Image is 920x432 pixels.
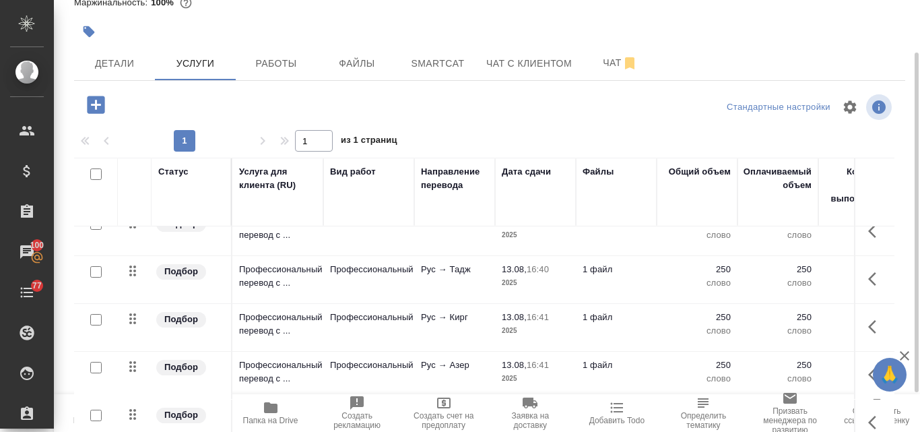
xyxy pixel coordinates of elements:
[663,311,731,324] p: 250
[866,94,894,120] span: Посмотреть информацию
[663,263,731,276] p: 250
[24,279,50,292] span: 77
[325,55,389,72] span: Файлы
[502,264,527,274] p: 13.08,
[73,416,121,425] span: Пересчитать
[527,312,549,322] p: 16:41
[502,360,527,370] p: 13.08,
[825,324,892,338] p: слово
[239,359,317,385] p: Профессиональный перевод с ...
[668,411,739,430] span: Определить тематику
[239,311,317,338] p: Профессиональный перевод с ...
[164,265,198,278] p: Подбор
[408,411,479,430] span: Создать счет на предоплату
[502,312,527,322] p: 13.08,
[330,263,407,276] p: Профессиональный
[744,165,812,192] div: Оплачиваемый объем
[833,394,920,432] button: Скопировать ссылку на оценку заказа
[589,416,645,425] span: Добавить Todo
[527,264,549,274] p: 16:40
[158,165,189,179] div: Статус
[622,55,638,71] svg: Отписаться
[825,359,892,372] p: 250
[860,263,892,295] button: Показать кнопки
[502,165,551,179] div: Дата сдачи
[878,361,901,389] span: 🙏
[825,263,892,276] p: 250
[873,358,907,392] button: 🙏
[322,411,393,430] span: Создать рекламацию
[487,394,574,432] button: Заявка на доставку
[660,394,747,432] button: Определить тематику
[744,228,812,242] p: слово
[330,311,407,324] p: Профессиональный
[744,263,812,276] p: 250
[744,324,812,338] p: слово
[421,263,488,276] p: Рус → Тадж
[400,394,487,432] button: Создать счет на предоплату
[239,263,317,290] p: Профессиональный перевод с ...
[22,239,53,252] span: 100
[744,276,812,290] p: слово
[244,55,308,72] span: Работы
[3,276,51,309] a: 77
[663,372,731,385] p: слово
[527,360,549,370] p: 16:41
[583,165,614,179] div: Файлы
[3,235,51,269] a: 100
[860,311,892,343] button: Показать кнопки
[825,228,892,242] p: слово
[421,359,488,372] p: Рус → Азер
[502,324,569,338] p: 2025
[164,313,198,326] p: Подбор
[574,394,661,432] button: Добавить Todo
[744,372,812,385] p: слово
[502,276,569,290] p: 2025
[663,324,731,338] p: слово
[825,372,892,385] p: слово
[239,215,317,242] p: Профессиональный перевод с ...
[860,215,892,247] button: Показать кнопки
[341,132,397,152] span: из 1 страниц
[663,359,731,372] p: 250
[421,311,488,324] p: Рус → Кирг
[825,276,892,290] p: слово
[825,311,892,324] p: 250
[330,165,376,179] div: Вид работ
[164,361,198,374] p: Подбор
[164,408,198,422] p: Подбор
[502,372,569,385] p: 2025
[74,17,104,47] button: Добавить тэг
[54,394,141,432] button: Пересчитать
[239,165,317,192] div: Услуга для клиента (RU)
[588,55,653,71] span: Чат
[495,411,566,430] span: Заявка на доставку
[663,276,731,290] p: слово
[663,228,731,242] p: слово
[583,311,650,324] p: 1 файл
[747,394,834,432] button: Призвать менеджера по развитию
[227,394,314,432] button: Папка на Drive
[77,91,114,119] button: Добавить услугу
[82,55,147,72] span: Детали
[243,416,298,425] span: Папка на Drive
[583,263,650,276] p: 1 файл
[421,165,488,192] div: Направление перевода
[669,165,731,179] div: Общий объем
[330,359,407,372] p: Профессиональный
[834,91,866,123] span: Настроить таблицу
[163,55,228,72] span: Услуги
[860,359,892,391] button: Показать кнопки
[744,359,812,372] p: 250
[583,359,650,372] p: 1 файл
[405,55,470,72] span: Smartcat
[723,97,834,118] div: split button
[486,55,572,72] span: Чат с клиентом
[314,394,401,432] button: Создать рекламацию
[502,228,569,242] p: 2025
[825,165,892,219] div: Кол-во ед. изм., выполняемое в час
[744,311,812,324] p: 250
